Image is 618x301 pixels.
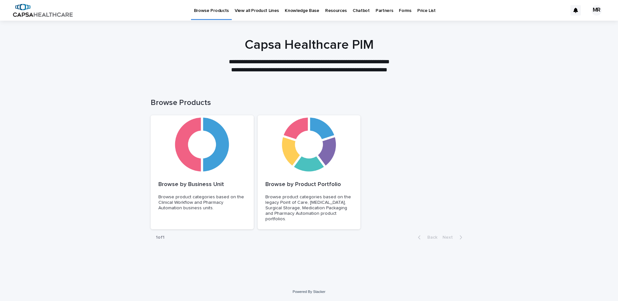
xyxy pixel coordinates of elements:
[13,4,73,17] img: B5p4sRfuTuC72oLToeu7
[293,290,325,294] a: Powered By Stacker
[591,5,602,16] div: MR
[265,181,353,188] p: Browse by Product Portfolio
[158,194,246,211] p: Browse product categories based on the Clinical Workflow and Pharmacy Automation business units.
[151,115,254,230] a: Browse by Business UnitBrowse product categories based on the Clinical Workflow and Pharmacy Auto...
[442,235,457,240] span: Next
[151,37,467,53] h1: Capsa Healthcare PIM
[258,115,361,230] a: Browse by Product PortfolioBrowse product categories based on the legacy Point of Care, [MEDICAL_...
[265,194,353,222] p: Browse product categories based on the legacy Point of Care, [MEDICAL_DATA], Surgical Storage, Me...
[151,230,170,245] p: 1 of 1
[423,235,437,240] span: Back
[158,181,246,188] p: Browse by Business Unit
[151,98,467,108] h1: Browse Products
[413,234,440,240] button: Back
[440,234,467,240] button: Next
